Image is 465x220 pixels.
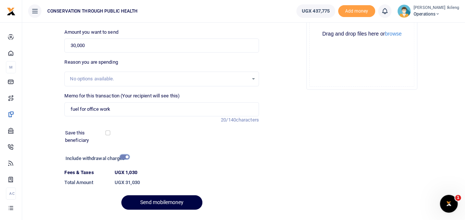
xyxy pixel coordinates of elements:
h6: Include withdrawal charges [65,156,126,161]
label: Amount you want to send [64,29,118,36]
input: Enter extra information [64,102,259,116]
span: Add money [338,5,375,17]
img: profile-user [397,4,411,18]
span: 1 [455,195,461,201]
div: Drag and drop files here or [310,30,414,37]
li: Ac [6,187,16,200]
li: Wallet ballance [293,4,338,18]
div: No options available. [70,75,248,83]
label: Reason you are spending [64,59,118,66]
li: Toup your wallet [338,5,375,17]
button: Send mobilemoney [121,195,202,210]
label: Save this beneficiary [65,129,107,144]
dt: Fees & Taxes [61,169,111,176]
a: Add money [338,8,375,13]
h6: Total Amount [64,180,108,186]
button: browse [385,31,401,36]
label: UGX 1,030 [115,169,137,176]
a: profile-user [PERSON_NAME] Ikileng Operations [397,4,459,18]
span: Operations [414,11,459,17]
a: logo-small logo-large logo-large [7,8,16,14]
span: CONSERVATION THROUGH PUBLIC HEALTH [44,8,141,14]
small: [PERSON_NAME] Ikileng [414,5,459,11]
iframe: Intercom live chat [440,195,458,213]
span: UGX 437,775 [302,7,330,15]
span: characters [236,117,259,123]
label: Memo for this transaction (Your recipient will see this) [64,92,180,100]
input: UGX [64,39,259,53]
img: logo-small [7,7,16,16]
h6: UGX 31,030 [115,180,259,186]
li: M [6,61,16,73]
a: UGX 437,775 [296,4,335,18]
span: 20/140 [221,117,236,123]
